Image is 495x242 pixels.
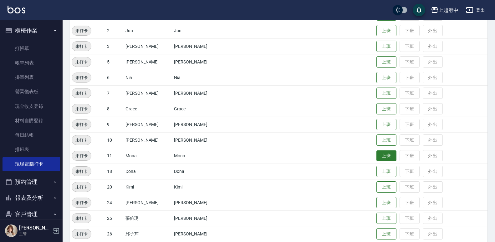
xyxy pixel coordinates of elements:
[172,148,229,164] td: Mona
[72,168,91,175] span: 未打卡
[72,121,91,128] span: 未打卡
[172,117,229,132] td: [PERSON_NAME]
[172,179,229,195] td: Kimi
[3,206,60,222] button: 客戶管理
[72,153,91,159] span: 未打卡
[105,195,124,210] td: 24
[463,4,487,16] button: 登出
[72,215,91,222] span: 未打卡
[72,90,91,97] span: 未打卡
[172,226,229,242] td: [PERSON_NAME]
[124,132,172,148] td: [PERSON_NAME]
[105,85,124,101] td: 7
[72,184,91,190] span: 未打卡
[428,4,461,17] button: 上越府中
[172,85,229,101] td: [PERSON_NAME]
[376,181,396,193] button: 上班
[3,70,60,84] a: 掛單列表
[72,106,91,112] span: 未打卡
[105,179,124,195] td: 20
[72,59,91,65] span: 未打卡
[72,74,91,81] span: 未打卡
[376,228,396,240] button: 上班
[3,190,60,206] button: 報表及分析
[124,226,172,242] td: 邱子芹
[376,103,396,115] button: 上班
[19,225,51,231] h5: [PERSON_NAME]
[72,199,91,206] span: 未打卡
[3,41,60,56] a: 打帳單
[376,119,396,130] button: 上班
[3,56,60,70] a: 帳單列表
[172,54,229,70] td: [PERSON_NAME]
[438,6,458,14] div: 上越府中
[124,148,172,164] td: Mona
[124,210,172,226] td: 張鈞琇
[19,231,51,237] p: 主管
[105,210,124,226] td: 25
[3,157,60,171] a: 現場電腦打卡
[413,4,425,16] button: save
[105,132,124,148] td: 10
[3,99,60,113] a: 現金收支登錄
[376,213,396,224] button: 上班
[3,174,60,190] button: 預約管理
[8,6,25,13] img: Logo
[376,72,396,83] button: 上班
[172,101,229,117] td: Grace
[105,148,124,164] td: 11
[376,166,396,177] button: 上班
[3,142,60,157] a: 排班表
[376,150,396,161] button: 上班
[376,41,396,52] button: 上班
[172,164,229,179] td: Dona
[105,23,124,38] td: 2
[376,88,396,99] button: 上班
[124,117,172,132] td: [PERSON_NAME]
[376,197,396,209] button: 上班
[172,195,229,210] td: [PERSON_NAME]
[124,164,172,179] td: Dona
[72,28,91,34] span: 未打卡
[124,195,172,210] td: [PERSON_NAME]
[105,117,124,132] td: 9
[3,23,60,39] button: 櫃檯作業
[5,224,18,237] img: Person
[3,128,60,142] a: 每日結帳
[124,54,172,70] td: [PERSON_NAME]
[124,38,172,54] td: [PERSON_NAME]
[72,137,91,144] span: 未打卡
[124,101,172,117] td: Grace
[124,85,172,101] td: [PERSON_NAME]
[172,210,229,226] td: [PERSON_NAME]
[124,70,172,85] td: Nia
[105,38,124,54] td: 3
[105,70,124,85] td: 6
[376,56,396,68] button: 上班
[376,134,396,146] button: 上班
[172,132,229,148] td: [PERSON_NAME]
[172,70,229,85] td: Nia
[172,38,229,54] td: [PERSON_NAME]
[172,23,229,38] td: Jun
[376,25,396,37] button: 上班
[124,23,172,38] td: Jun
[3,113,60,128] a: 材料自購登錄
[124,179,172,195] td: Kimi
[72,43,91,50] span: 未打卡
[3,84,60,99] a: 營業儀表板
[105,226,124,242] td: 26
[105,101,124,117] td: 8
[105,54,124,70] td: 5
[105,164,124,179] td: 18
[72,231,91,237] span: 未打卡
